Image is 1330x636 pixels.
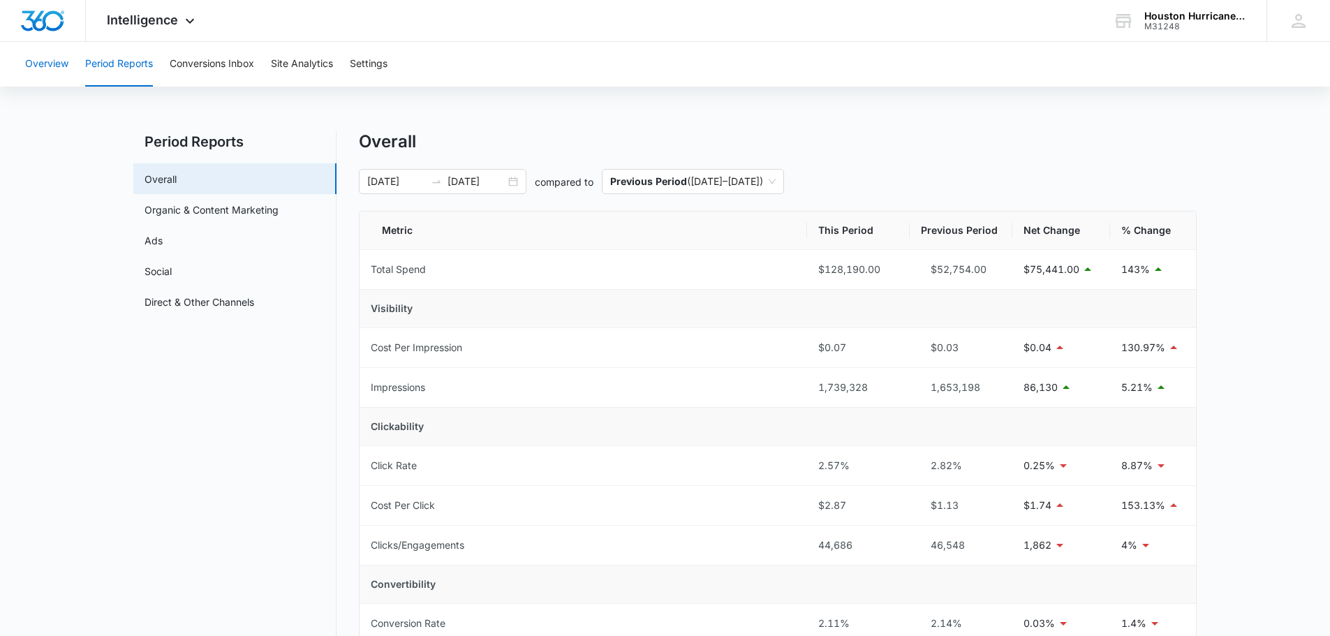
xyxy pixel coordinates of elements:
span: Intelligence [107,13,178,27]
div: Conversion Rate [371,616,445,631]
div: Impressions [371,380,425,395]
button: Conversions Inbox [170,42,254,87]
div: 46,548 [921,538,1001,553]
div: 2.82% [921,458,1001,473]
p: 0.25% [1024,458,1055,473]
a: Organic & Content Marketing [145,202,279,217]
div: Cost Per Click [371,498,435,513]
div: 2.14% [921,616,1001,631]
p: $0.04 [1024,340,1051,355]
a: Social [145,264,172,279]
th: Net Change [1012,212,1110,250]
p: $75,441.00 [1024,262,1079,277]
div: 2.11% [818,616,899,631]
div: Clicks/Engagements [371,538,464,553]
button: Overview [25,42,68,87]
div: Cost Per Impression [371,340,462,355]
div: account name [1144,10,1246,22]
p: 130.97% [1121,340,1165,355]
span: to [431,176,442,187]
p: 1,862 [1024,538,1051,553]
span: ( [DATE] – [DATE] ) [610,170,776,193]
div: $128,190.00 [818,262,899,277]
p: 8.87% [1121,458,1153,473]
div: $0.07 [818,340,899,355]
p: Previous Period [610,175,687,187]
div: $1.13 [921,498,1001,513]
h2: Period Reports [133,131,337,152]
a: Direct & Other Channels [145,295,254,309]
a: Ads [145,233,163,248]
td: Visibility [360,290,1196,328]
p: 1.4% [1121,616,1146,631]
p: 4% [1121,538,1137,553]
button: Period Reports [85,42,153,87]
th: This Period [807,212,910,250]
div: $52,754.00 [921,262,1001,277]
div: account id [1144,22,1246,31]
p: compared to [535,175,593,189]
button: Site Analytics [271,42,333,87]
div: $0.03 [921,340,1001,355]
div: 2.57% [818,458,899,473]
th: Previous Period [910,212,1012,250]
th: % Change [1110,212,1196,250]
td: Clickability [360,408,1196,446]
button: Settings [350,42,387,87]
p: 153.13% [1121,498,1165,513]
div: 1,739,328 [818,380,899,395]
div: $2.87 [818,498,899,513]
div: Total Spend [371,262,426,277]
td: Convertibility [360,565,1196,604]
span: swap-right [431,176,442,187]
div: 44,686 [818,538,899,553]
p: 86,130 [1024,380,1058,395]
a: Overall [145,172,177,186]
input: Start date [367,174,425,189]
div: Click Rate [371,458,417,473]
h1: Overall [359,131,416,152]
p: 143% [1121,262,1150,277]
p: 5.21% [1121,380,1153,395]
p: 0.03% [1024,616,1055,631]
p: $1.74 [1024,498,1051,513]
div: 1,653,198 [921,380,1001,395]
th: Metric [360,212,807,250]
input: End date [448,174,505,189]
